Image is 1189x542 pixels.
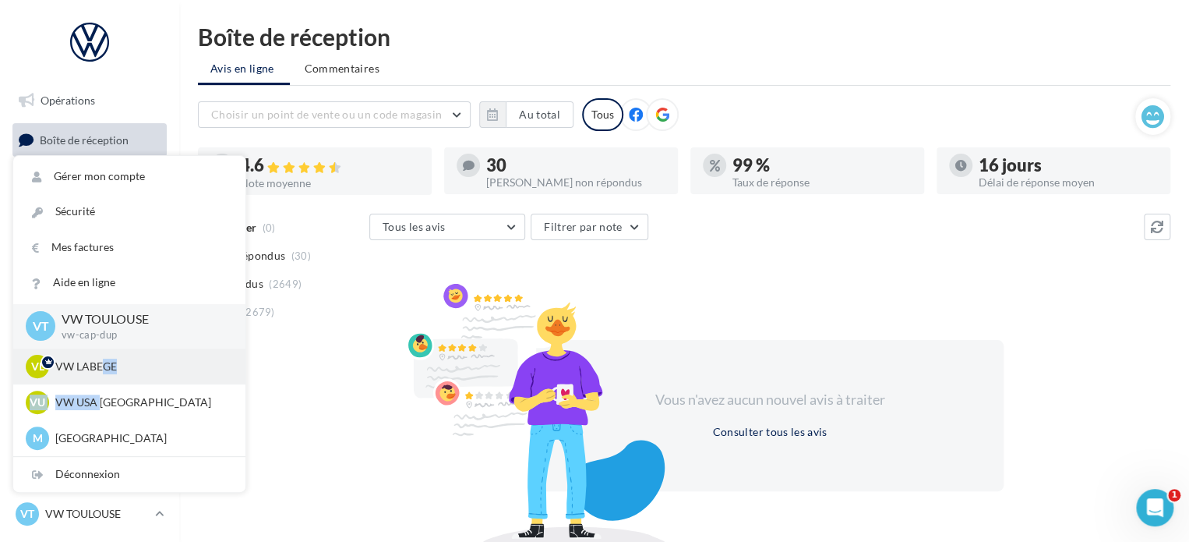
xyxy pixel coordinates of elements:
[13,230,245,265] a: Mes factures
[732,177,912,188] div: Taux de réponse
[732,157,912,174] div: 99 %
[582,98,623,131] div: Tous
[13,265,245,300] a: Aide en ligne
[198,101,471,128] button: Choisir un point de vente ou un code magasin
[9,357,170,403] a: PLV et print personnalisable
[20,506,34,522] span: VT
[9,123,170,157] a: Boîte de réception
[9,409,170,455] a: Campagnes DataOnDemand
[9,318,170,351] a: Calendrier
[706,423,833,441] button: Consulter tous les avis
[33,430,43,446] span: M
[9,84,170,117] a: Opérations
[531,214,648,240] button: Filtrer par note
[31,359,44,374] span: VL
[9,241,170,274] a: Contacts
[41,94,95,107] span: Opérations
[486,157,665,174] div: 30
[33,317,49,335] span: VT
[213,248,285,264] span: Non répondus
[62,310,221,328] p: VW TOULOUSE
[211,108,442,121] span: Choisir un point de vente ou un code magasin
[55,430,227,446] p: [GEOGRAPHIC_DATA]
[13,457,245,492] div: Déconnexion
[636,390,904,410] div: Vous n'avez aucun nouvel avis à traiter
[979,177,1158,188] div: Délai de réponse moyen
[369,214,525,240] button: Tous les avis
[40,133,129,146] span: Boîte de réception
[62,328,221,342] p: vw-cap-dup
[305,61,379,76] span: Commentaires
[30,395,45,410] span: VU
[198,25,1170,48] div: Boîte de réception
[291,250,311,262] span: (30)
[240,157,419,175] div: 4.6
[506,101,573,128] button: Au total
[9,279,170,312] a: Médiathèque
[979,157,1158,174] div: 16 jours
[383,220,446,233] span: Tous les avis
[479,101,573,128] button: Au total
[242,306,275,318] span: (2679)
[13,159,245,194] a: Gérer mon compte
[486,177,665,188] div: [PERSON_NAME] non répondus
[1136,489,1173,526] iframe: Intercom live chat
[13,194,245,229] a: Sécurité
[55,395,227,410] p: VW USA [GEOGRAPHIC_DATA]
[9,202,170,235] a: Campagnes
[12,499,167,529] a: VT VW TOULOUSE
[240,178,419,189] div: Note moyenne
[9,163,170,196] a: Visibilité en ligne
[55,359,227,374] p: VW LABEGE
[45,506,149,522] p: VW TOULOUSE
[1168,489,1180,501] span: 1
[269,278,302,290] span: (2649)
